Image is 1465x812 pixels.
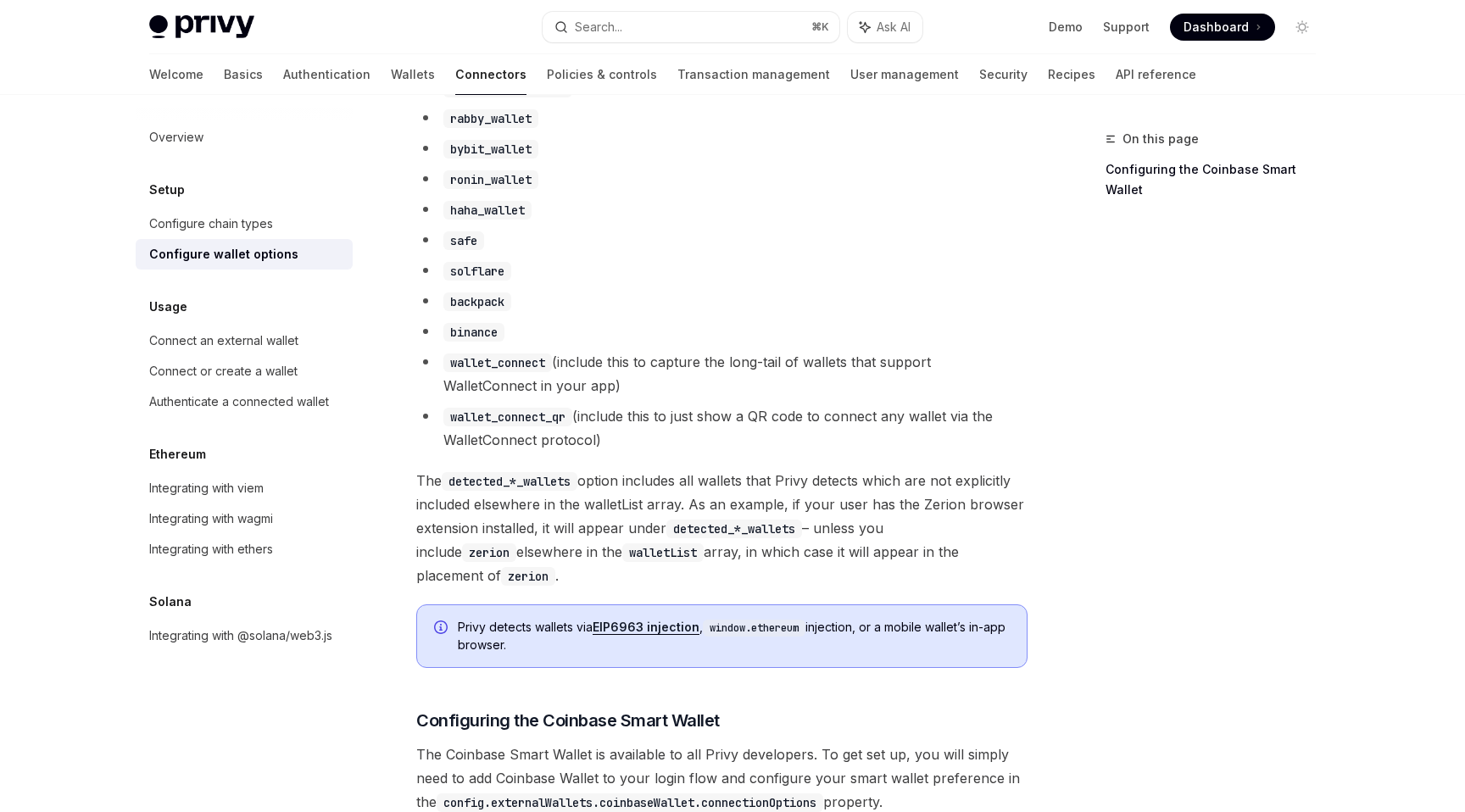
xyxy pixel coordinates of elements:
[136,209,353,239] a: Configure chain types
[149,180,185,200] h5: Setup
[462,543,516,562] code: zerion
[437,793,823,812] code: config.externalWallets.coinbaseWallet.connectionOptions
[1184,19,1249,36] span: Dashboard
[1116,54,1196,95] a: API reference
[622,543,704,562] code: walletList
[575,17,622,37] div: Search...
[149,127,203,147] div: Overview
[443,262,511,281] code: solflare
[443,292,511,311] code: backpack
[811,20,829,34] span: ⌘ K
[136,473,353,503] a: Integrating with viem
[149,331,298,351] div: Connect an external wallet
[547,54,657,95] a: Policies & controls
[443,109,538,128] code: rabby_wallet
[136,325,353,356] a: Connect an external wallet
[416,709,720,732] span: Configuring the Coinbase Smart Wallet
[1289,14,1316,41] button: Toggle dark mode
[416,469,1028,587] span: The option includes all wallets that Privy detects which are not explicitly included elsewhere in...
[149,214,273,234] div: Configure chain types
[416,350,1028,398] li: (include this to capture the long-tail of wallets that support WalletConnect in your app)
[979,54,1028,95] a: Security
[703,620,805,637] code: window.ethereum
[136,122,353,153] a: Overview
[443,323,504,342] code: binance
[593,620,699,635] a: EIP6963 injection
[1122,129,1199,149] span: On this page
[877,19,911,36] span: Ask AI
[848,12,922,42] button: Ask AI
[1170,14,1275,41] a: Dashboard
[136,387,353,417] a: Authenticate a connected wallet
[149,626,332,646] div: Integrating with @solana/web3.js
[149,54,203,95] a: Welcome
[443,201,532,220] code: haha_wallet
[443,170,538,189] code: ronin_wallet
[136,503,353,534] a: Integrating with wagmi
[1049,19,1083,36] a: Demo
[149,15,254,39] img: light logo
[149,392,329,412] div: Authenticate a connected wallet
[149,509,273,529] div: Integrating with wagmi
[149,361,298,381] div: Connect or create a wallet
[666,520,802,538] code: detected_*_wallets
[149,478,264,498] div: Integrating with viem
[149,444,206,464] h5: Ethereum
[149,539,273,559] div: Integrating with ethers
[443,353,552,372] code: wallet_connect
[1048,54,1095,95] a: Recipes
[455,54,526,95] a: Connectors
[677,54,830,95] a: Transaction management
[458,619,1010,653] span: Privy detects wallets via , injection, or a mobile wallet’s in-app browser.
[443,140,538,159] code: bybit_wallet
[850,54,959,95] a: User management
[443,231,484,250] code: safe
[136,239,353,270] a: Configure wallet options
[1103,19,1150,36] a: Support
[443,408,572,426] code: wallet_connect_qr
[283,54,370,95] a: Authentication
[1106,156,1329,203] a: Configuring the Coinbase Smart Wallet
[224,54,263,95] a: Basics
[442,472,577,491] code: detected_*_wallets
[136,356,353,387] a: Connect or create a wallet
[149,297,187,317] h5: Usage
[434,620,451,637] svg: Info
[136,620,353,651] a: Integrating with @solana/web3.js
[543,12,839,42] button: Search...⌘K
[149,244,298,264] div: Configure wallet options
[501,567,555,586] code: zerion
[416,404,1028,452] li: (include this to just show a QR code to connect any wallet via the WalletConnect protocol)
[149,592,192,612] h5: Solana
[136,534,353,565] a: Integrating with ethers
[391,54,435,95] a: Wallets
